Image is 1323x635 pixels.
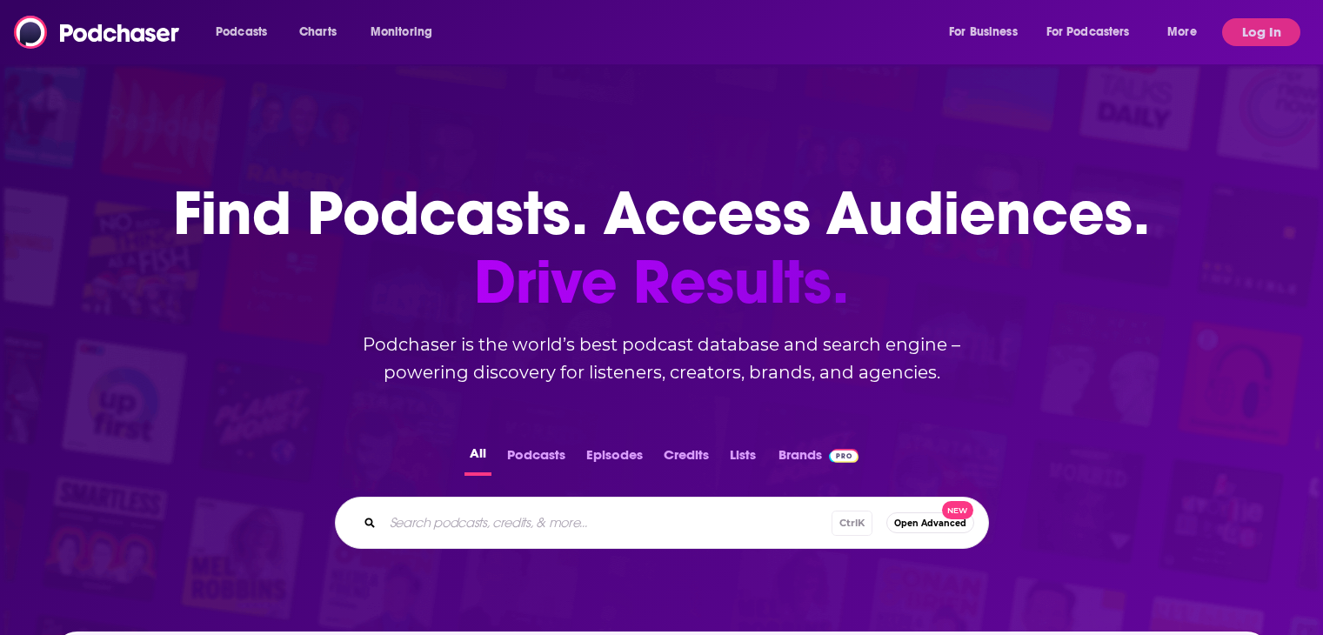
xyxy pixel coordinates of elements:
button: Lists [725,442,761,476]
button: open menu [204,18,290,46]
button: open menu [1155,18,1219,46]
span: More [1167,20,1197,44]
span: Podcasts [216,20,267,44]
span: Drive Results. [173,248,1150,317]
span: New [942,501,973,519]
a: BrandsPodchaser Pro [778,442,859,476]
button: open menu [937,18,1039,46]
span: Monitoring [371,20,432,44]
img: Podchaser - Follow, Share and Rate Podcasts [14,16,181,49]
button: Podcasts [502,442,571,476]
button: open menu [358,18,455,46]
a: Charts [288,18,347,46]
h1: Find Podcasts. Access Audiences. [173,179,1150,317]
div: Search podcasts, credits, & more... [335,497,989,549]
span: Ctrl K [832,511,872,536]
img: Podchaser Pro [829,449,859,463]
span: For Podcasters [1046,20,1130,44]
button: Credits [658,442,714,476]
button: open menu [1035,18,1155,46]
input: Search podcasts, credits, & more... [383,509,832,537]
button: All [464,442,491,476]
button: Open AdvancedNew [886,512,974,533]
span: Open Advanced [894,518,966,528]
h2: Podchaser is the world’s best podcast database and search engine – powering discovery for listene... [314,331,1010,386]
button: Log In [1222,18,1300,46]
span: Charts [299,20,337,44]
button: Episodes [581,442,648,476]
span: For Business [949,20,1018,44]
